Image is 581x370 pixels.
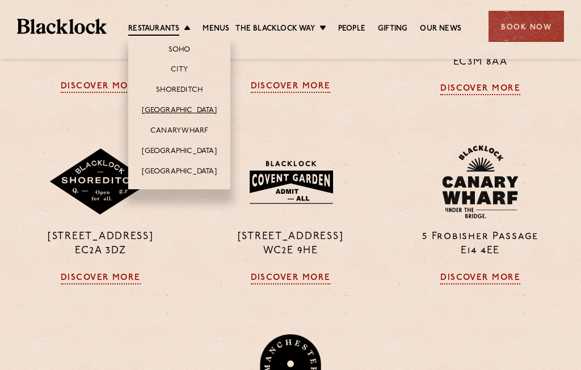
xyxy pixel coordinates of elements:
[49,148,153,216] img: Shoreditch-stamp-v2-default.svg
[203,23,229,35] a: Menus
[251,273,331,284] a: Discover More
[440,273,520,284] a: Discover More
[338,23,365,35] a: People
[61,273,141,284] a: Discover More
[61,82,141,93] a: Discover More
[128,23,179,36] a: Restaurants
[239,154,343,210] img: BLA_1470_CoventGarden_Website_Solid.svg
[251,82,331,93] a: Discover More
[204,230,377,258] p: [STREET_ADDRESS] WC2E 9HE
[378,23,407,35] a: Gifting
[142,105,216,116] a: [GEOGRAPHIC_DATA]
[17,19,107,34] img: BL_Textured_Logo-footer-cropped.svg
[442,145,518,219] img: BL_CW_Logo_Website.svg
[420,23,461,35] a: Our News
[156,84,203,96] a: Shoreditch
[142,146,216,157] a: [GEOGRAPHIC_DATA]
[14,230,187,258] p: [STREET_ADDRESS] EC2A 3DZ
[171,64,188,75] a: City
[169,44,191,56] a: Soho
[394,230,567,258] p: 5 Frobisher Passage E14 4EE
[235,23,314,35] a: The Blacklock Way
[142,166,216,177] a: [GEOGRAPHIC_DATA]
[440,84,520,95] a: Discover More
[150,125,208,137] a: Canary Wharf
[489,11,564,42] div: Book Now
